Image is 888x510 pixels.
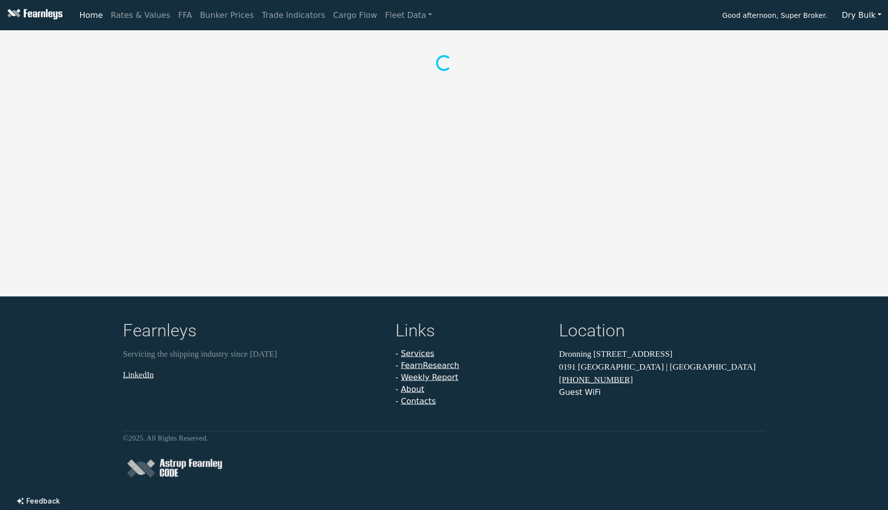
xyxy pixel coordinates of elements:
a: Cargo Flow [329,5,381,25]
p: Servicing the shipping industry since [DATE] [123,348,384,361]
span: Good afternoon, Super Broker. [722,8,827,25]
a: Contacts [401,396,436,406]
img: Fearnleys Logo [5,9,62,21]
li: - [395,372,547,383]
button: Dry Bulk [835,6,888,25]
a: Services [401,349,434,358]
a: FFA [174,5,196,25]
a: Bunker Prices [196,5,258,25]
li: - [395,360,547,372]
a: Trade Indicators [258,5,329,25]
h4: Location [559,320,765,344]
a: Rates & Values [107,5,174,25]
h4: Links [395,320,547,344]
li: - [395,348,547,360]
li: - [395,395,547,407]
p: 0191 [GEOGRAPHIC_DATA] | [GEOGRAPHIC_DATA] [559,360,765,373]
h4: Fearnleys [123,320,384,344]
a: Weekly Report [401,373,458,382]
a: Fleet Data [381,5,436,25]
a: LinkedIn [123,370,154,379]
a: About [401,384,424,394]
a: Home [75,5,107,25]
small: © 2025 . All Rights Reserved. [123,434,208,442]
button: Guest WiFi [559,386,601,398]
a: [PHONE_NUMBER] [559,375,633,384]
li: - [395,383,547,395]
a: FearnResearch [401,361,459,370]
p: Dronning [STREET_ADDRESS] [559,348,765,361]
